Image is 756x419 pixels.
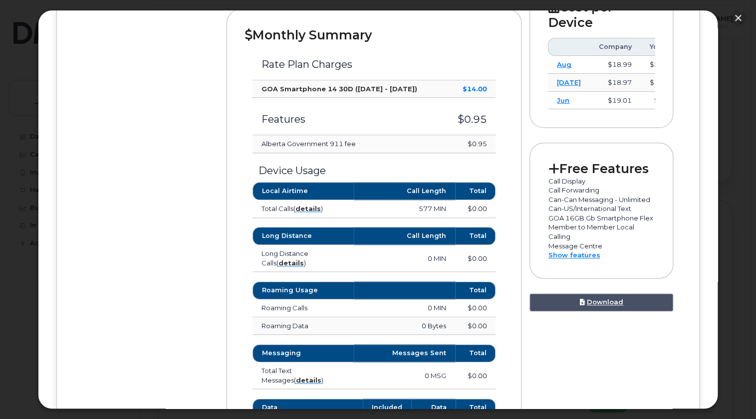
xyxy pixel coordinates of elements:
a: details [278,259,304,267]
th: Messages Sent [354,344,455,362]
th: Total [455,344,496,362]
td: Roaming Data [252,317,354,335]
td: Long Distance Calls [252,245,354,272]
a: Download [529,293,673,312]
td: Roaming Calls [252,299,354,317]
th: Roaming Usage [252,281,354,299]
td: $0.00 [455,299,496,317]
td: 0 MIN [354,299,455,317]
td: $0.00 [455,317,496,335]
a: details [296,376,321,384]
p: Message Centre [548,241,655,251]
a: Show features [548,251,600,259]
td: $0.00 [455,362,496,389]
td: 0 MIN [354,245,455,272]
td: $0.00 [455,245,496,272]
span: ( ) [276,259,306,267]
td: Total Text Messages [252,362,354,389]
td: 0 Bytes [354,317,455,335]
td: 0 MSG [354,362,455,389]
th: Messaging [252,344,354,362]
span: ( ) [294,376,323,384]
th: Total [455,281,496,299]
